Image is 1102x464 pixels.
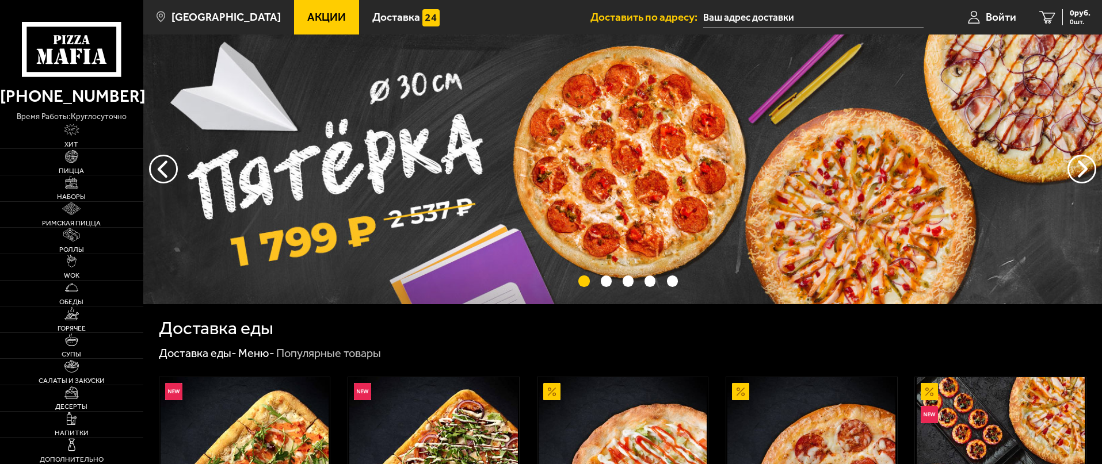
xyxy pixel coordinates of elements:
[64,141,78,148] span: Хит
[422,9,440,26] img: 15daf4d41897b9f0e9f617042186c801.svg
[59,167,84,174] span: Пицца
[55,403,87,410] span: Десерты
[354,383,371,400] img: Новинка
[921,406,938,423] img: Новинка
[165,383,182,400] img: Новинка
[171,11,281,22] span: [GEOGRAPHIC_DATA]
[372,11,420,22] span: Доставка
[238,346,274,360] a: Меню-
[543,383,560,400] img: Акционный
[149,155,178,183] button: следующий
[159,346,237,360] a: Доставка еды-
[645,275,655,286] button: точки переключения
[1067,155,1096,183] button: предыдущий
[1070,18,1090,25] span: 0 шт.
[667,275,678,286] button: точки переключения
[40,456,104,463] span: Дополнительно
[732,383,749,400] img: Акционный
[276,346,381,361] div: Популярные товары
[57,193,86,200] span: Наборы
[62,351,81,358] span: Супы
[39,377,105,384] span: Салаты и закуски
[578,275,589,286] button: точки переключения
[55,430,89,436] span: Напитки
[58,325,86,332] span: Горячее
[590,11,703,22] span: Доставить по адресу:
[64,272,79,279] span: WOK
[703,7,924,28] input: Ваш адрес доставки
[59,246,84,253] span: Роллы
[921,383,938,400] img: Акционный
[42,220,101,227] span: Римская пицца
[601,275,612,286] button: точки переключения
[59,298,83,305] span: Обеды
[986,11,1016,22] span: Войти
[307,11,346,22] span: Акции
[623,275,634,286] button: точки переключения
[159,319,273,338] h1: Доставка еды
[1070,9,1090,17] span: 0 руб.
